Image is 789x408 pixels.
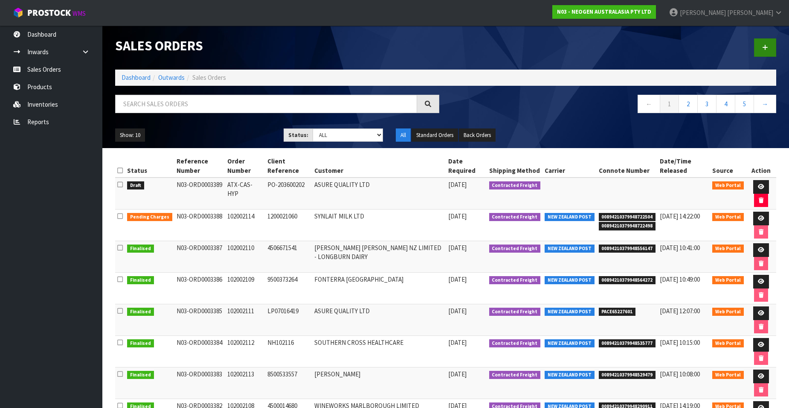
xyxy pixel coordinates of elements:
span: Contracted Freight [489,371,541,379]
a: 4 [716,95,735,113]
span: PACE65227601 [599,308,636,316]
th: Reference Number [174,154,225,178]
span: [DATE] 14:22:00 [660,212,700,220]
button: All [396,128,411,142]
td: 8500533557 [265,367,312,399]
td: ATX-CAS-HYP [225,178,265,210]
span: [DATE] [448,307,467,315]
td: 9500373264 [265,273,312,304]
span: Finalised [127,245,154,253]
a: 2 [679,95,698,113]
button: Back Orders [459,128,496,142]
span: Draft [127,181,144,190]
span: NEW ZEALAND POST [545,276,595,285]
th: Client Reference [265,154,312,178]
span: NEW ZEALAND POST [545,245,595,253]
span: [DATE] [448,212,467,220]
small: WMS [73,9,86,17]
a: Outwards [158,73,185,82]
span: NEW ZEALAND POST [545,339,595,348]
th: Order Number [225,154,265,178]
td: ASURE QUALITY LTD [312,178,446,210]
span: Contracted Freight [489,213,541,221]
td: N03-ORD0003383 [174,367,225,399]
span: Contracted Freight [489,339,541,348]
td: 102002111 [225,304,265,336]
span: 00894210379948722504 [599,213,656,221]
span: Contracted Freight [489,181,541,190]
button: Show: 10 [115,128,145,142]
th: Source [710,154,746,178]
input: Search sales orders [115,95,417,113]
th: Status [125,154,174,178]
td: 102002114 [225,210,265,241]
td: N03-ORD0003385 [174,304,225,336]
td: 102002110 [225,241,265,273]
td: N03-ORD0003388 [174,210,225,241]
td: 102002109 [225,273,265,304]
span: Finalised [127,308,154,316]
span: Web Portal [712,371,744,379]
span: 00894210379948535777 [599,339,656,348]
a: Dashboard [122,73,151,82]
span: Web Portal [712,213,744,221]
td: [PERSON_NAME] [312,367,446,399]
span: [DATE] [448,370,467,378]
td: FONTERRA [GEOGRAPHIC_DATA] [312,273,446,304]
td: [PERSON_NAME] [PERSON_NAME] NZ LIMITED - LONGBURN DAIRY [312,241,446,273]
span: [DATE] 10:41:00 [660,244,700,252]
strong: Status: [288,131,308,139]
td: N03-ORD0003387 [174,241,225,273]
span: 00894210379948564272 [599,276,656,285]
th: Date Required [446,154,487,178]
td: N03-ORD0003386 [174,273,225,304]
a: 3 [697,95,716,113]
td: N03-ORD0003384 [174,336,225,367]
span: Web Portal [712,339,744,348]
span: NEW ZEALAND POST [545,371,595,379]
td: ASURE QUALITY LTD [312,304,446,336]
td: 4506671541 [265,241,312,273]
span: [PERSON_NAME] [680,9,726,17]
a: → [754,95,776,113]
span: 00894210379948722498 [599,222,656,230]
td: SOUTHERN CROSS HEALTHCARE [312,336,446,367]
span: Web Portal [712,276,744,285]
span: [DATE] 10:08:00 [660,370,700,378]
span: Web Portal [712,245,744,253]
span: Pending Charges [127,213,172,221]
td: LP07016419 [265,304,312,336]
span: 00894210379948529479 [599,371,656,379]
span: Contracted Freight [489,276,541,285]
span: Finalised [127,276,154,285]
a: 1 [660,95,679,113]
td: N03-ORD0003389 [174,178,225,210]
th: Carrier [542,154,597,178]
span: NEW ZEALAND POST [545,213,595,221]
td: 1200021060 [265,210,312,241]
span: [DATE] [448,181,467,189]
span: [DATE] [448,244,467,252]
span: ProStock [27,7,71,18]
span: Web Portal [712,308,744,316]
strong: N03 - NEOGEN AUSTRALASIA PTY LTD [557,8,651,15]
span: [DATE] [448,275,467,283]
th: Date/Time Released [658,154,710,178]
span: [DATE] [448,338,467,347]
img: cube-alt.png [13,7,23,18]
td: NH102116 [265,336,312,367]
th: Shipping Method [487,154,543,178]
span: Web Portal [712,181,744,190]
th: Connote Number [597,154,658,178]
th: Action [746,154,776,178]
th: Customer [312,154,446,178]
a: ← [638,95,660,113]
button: Standard Orders [412,128,458,142]
td: 102002112 [225,336,265,367]
td: PO-203600202 [265,178,312,210]
span: [DATE] 10:15:00 [660,338,700,347]
span: [DATE] 10:49:00 [660,275,700,283]
span: 00894210379948556147 [599,245,656,253]
span: Contracted Freight [489,308,541,316]
span: Finalised [127,339,154,348]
